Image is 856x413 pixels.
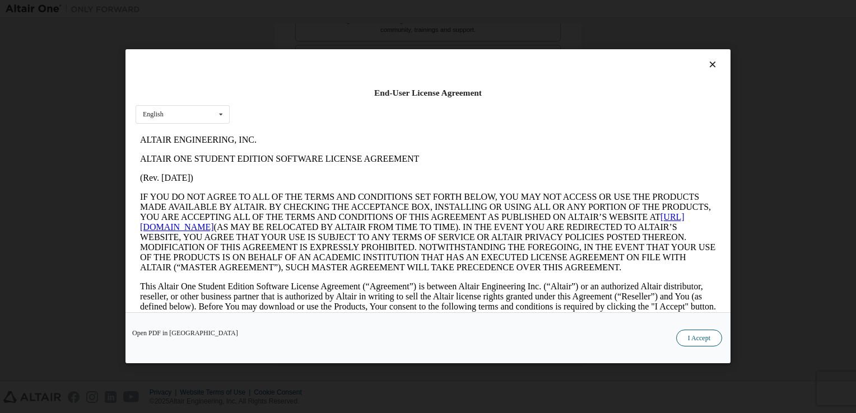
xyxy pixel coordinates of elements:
[4,82,549,101] a: [URL][DOMAIN_NAME]
[143,111,164,118] div: English
[4,43,580,53] p: (Rev. [DATE])
[4,24,580,34] p: ALTAIR ONE STUDENT EDITION SOFTWARE LICENSE AGREEMENT
[4,151,580,191] p: This Altair One Student Edition Software License Agreement (“Agreement”) is between Altair Engine...
[132,330,238,337] a: Open PDF in [GEOGRAPHIC_DATA]
[4,62,580,142] p: IF YOU DO NOT AGREE TO ALL OF THE TERMS AND CONDITIONS SET FORTH BELOW, YOU MAY NOT ACCESS OR USE...
[136,87,720,98] div: End-User License Agreement
[676,330,722,347] button: I Accept
[4,4,580,15] p: ALTAIR ENGINEERING, INC.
